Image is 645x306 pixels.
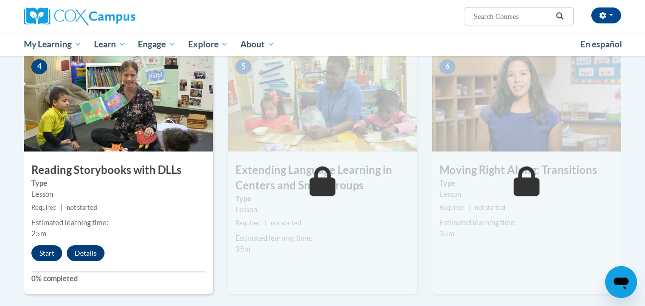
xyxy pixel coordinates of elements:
span: Required [439,204,465,211]
span: not started [475,204,505,211]
a: My Learning [17,33,88,56]
img: Course Image [228,52,417,152]
div: Lesson [31,189,206,200]
label: Type [31,178,206,189]
span: not started [271,219,301,227]
span: 6 [439,59,455,74]
span: En español [580,39,622,49]
h3: Extending Language Learning in Centers and Small Groups [228,162,417,193]
span: Required [31,204,57,211]
span: 35m [439,229,454,238]
div: Estimated learning time: [439,217,614,228]
a: Explore [182,33,234,56]
span: 25m [31,229,46,238]
div: Lesson [439,189,614,200]
span: not started [67,204,97,211]
span: Engage [138,38,175,50]
button: Search [552,10,567,22]
label: Type [235,193,410,204]
label: 0% completed [31,273,206,284]
span: | [61,204,63,211]
span: Learn [94,38,125,50]
img: Course Image [24,52,213,152]
span: | [265,219,267,227]
span: 5 [235,59,251,74]
span: 35m [235,245,250,253]
iframe: Button to launch messaging window [605,266,637,298]
img: Cox Campus [24,7,135,25]
span: Explore [188,38,228,50]
button: Start [31,245,62,261]
button: Account Settings [591,7,621,23]
h3: Moving Right Along: Transitions [432,162,621,178]
div: Main menu [9,33,636,56]
a: About [234,33,281,56]
label: Type [439,178,614,189]
h3: Reading Storybooks with DLLs [24,162,213,178]
span: My Learning [24,38,81,50]
input: Search Courses [473,10,552,22]
span: About [240,38,274,50]
button: Details [67,245,105,261]
div: Estimated learning time: [31,217,206,228]
img: Course Image [432,52,621,152]
a: En español [574,34,629,55]
a: Learn [88,33,132,56]
span: | [469,204,471,211]
div: Estimated learning time: [235,233,410,244]
span: Required [235,219,261,227]
a: Engage [131,33,182,56]
span: 4 [31,59,47,74]
div: Lesson [235,204,410,215]
a: Cox Campus [24,7,213,25]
